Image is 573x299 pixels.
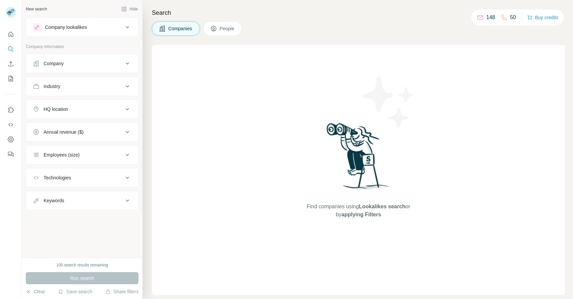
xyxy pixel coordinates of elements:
[44,106,68,113] div: HQ location
[341,212,381,217] span: applying Filters
[5,104,16,116] button: Use Surfe on LinkedIn
[26,288,45,295] button: Clear
[58,288,92,295] button: Save search
[105,288,138,295] button: Share filters
[26,147,138,163] button: Employees (size)
[5,43,16,55] button: Search
[56,262,108,268] div: 100 search results remaining
[359,204,405,209] span: Lookalikes search
[5,28,16,40] button: Quick start
[26,19,138,35] button: Company lookalikes
[44,152,79,158] div: Employees (size)
[26,78,138,94] button: Industry
[510,13,516,22] p: 50
[5,119,16,131] button: Use Surfe API
[26,55,138,72] button: Company
[44,197,64,204] div: Keywords
[44,129,83,135] div: Annual revenue ($)
[45,24,87,31] div: Company lookalikes
[26,193,138,209] button: Keywords
[324,121,393,196] img: Surfe Illustration - Woman searching with binoculars
[26,44,138,50] p: Company information
[168,25,193,32] span: Companies
[26,124,138,140] button: Annual revenue ($)
[486,13,495,22] p: 148
[305,203,412,219] span: Find companies using or by
[5,148,16,160] button: Feedback
[5,58,16,70] button: Enrich CSV
[527,13,558,22] button: Buy credits
[5,133,16,145] button: Dashboard
[26,170,138,186] button: Technologies
[44,174,71,181] div: Technologies
[358,72,419,132] img: Surfe Illustration - Stars
[5,73,16,85] button: My lists
[117,4,142,14] button: Hide
[220,25,235,32] span: People
[26,6,47,12] div: New search
[44,83,60,90] div: Industry
[26,101,138,117] button: HQ location
[44,60,64,67] div: Company
[152,8,565,17] h4: Search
